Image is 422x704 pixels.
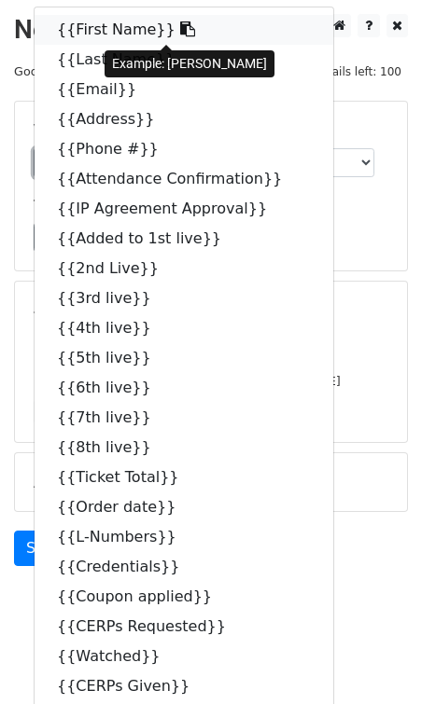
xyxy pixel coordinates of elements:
[35,403,333,433] a: {{7th live}}
[35,224,333,254] a: {{Added to 1st live}}
[105,50,274,77] div: Example: [PERSON_NAME]
[35,15,333,45] a: {{First Name}}
[275,64,408,78] a: Daily emails left: 100
[35,492,333,522] a: {{Order date}}
[35,642,333,671] a: {{Watched}}
[275,62,408,82] span: Daily emails left: 100
[14,531,76,566] a: Send
[35,343,333,373] a: {{5th live}}
[14,14,408,46] h2: New Campaign
[35,194,333,224] a: {{IP Agreement Approval}}
[329,614,422,704] iframe: Chat Widget
[35,283,333,313] a: {{3rd live}}
[35,671,333,701] a: {{CERPs Given}}
[35,104,333,134] a: {{Address}}
[35,313,333,343] a: {{4th live}}
[35,582,333,612] a: {{Coupon applied}}
[35,462,333,492] a: {{Ticket Total}}
[34,374,341,388] small: [PERSON_NAME][EMAIL_ADDRESS][DOMAIN_NAME]
[35,134,333,164] a: {{Phone #}}
[35,522,333,552] a: {{L-Numbers}}
[35,612,333,642] a: {{CERPs Requested}}
[35,164,333,194] a: {{Attendance Confirmation}}
[35,75,333,104] a: {{Email}}
[14,64,243,78] small: Google Sheet:
[35,373,333,403] a: {{6th live}}
[35,433,333,462] a: {{8th live}}
[35,45,333,75] a: {{Last Name}}
[35,552,333,582] a: {{Credentials}}
[35,254,333,283] a: {{2nd Live}}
